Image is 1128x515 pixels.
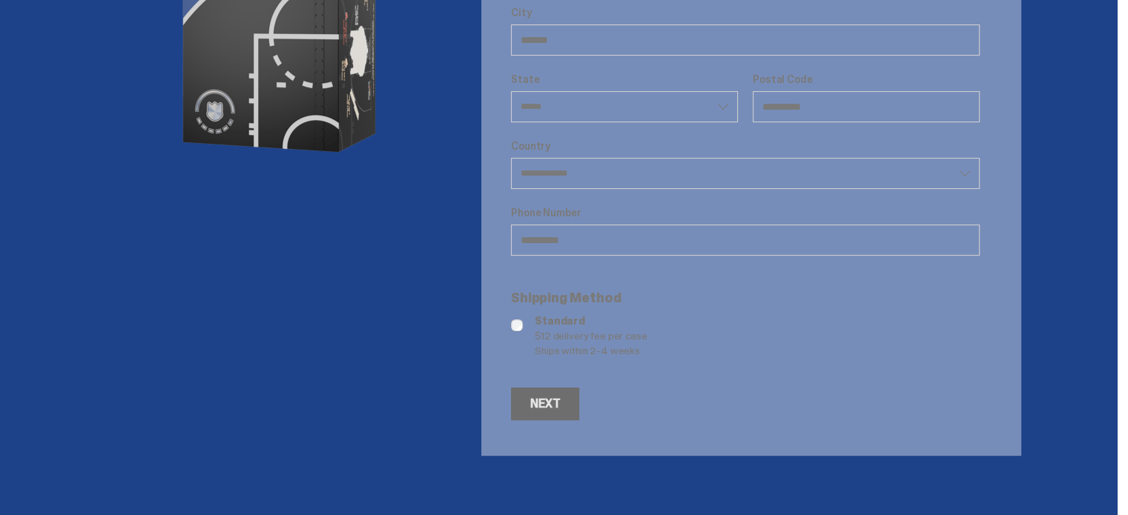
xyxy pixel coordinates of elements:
span: $12 delivery fee per case [535,328,980,343]
button: Next [511,388,579,420]
span: Ships within 2-4 weeks [535,343,980,358]
label: Postal Code [753,73,980,85]
label: Country [511,140,980,152]
span: Standard [535,313,980,328]
label: City [511,7,980,19]
div: Next [530,398,560,410]
label: Phone Number [511,207,980,219]
label: State [511,73,738,85]
p: Shipping Method [511,291,980,305]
